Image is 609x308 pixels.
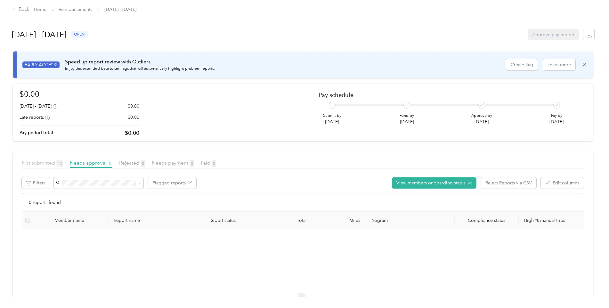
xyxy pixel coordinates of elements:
button: Learn more [543,59,575,70]
span: 0 [141,160,145,167]
th: Program [365,212,455,229]
span: Not submitted [22,160,63,166]
a: Reimbursements [59,7,92,12]
p: [DATE] [471,118,492,125]
span: 0 [108,160,112,167]
p: Approve by [471,113,492,119]
span: [DATE] - [DATE] [104,6,136,13]
p: $0.00 [128,114,139,121]
p: Pay by [549,113,564,119]
span: open [71,31,88,38]
div: 0 reports found [22,193,584,212]
a: Home [34,7,46,12]
div: [DATE] - [DATE] [20,103,57,109]
button: Filters [22,177,50,189]
button: Flagged reports [148,177,196,189]
th: Report name [109,212,187,229]
h1: [DATE] - [DATE] [12,27,66,42]
p: Speed up report review with Outliers [65,58,215,66]
p: Fund by [400,113,414,119]
button: Reject Reports via CSV [481,177,536,189]
span: 13 [56,160,63,167]
div: Miles [317,218,360,223]
p: Submit by [323,113,341,119]
span: EARLY ACCESS! [22,61,60,68]
span: Compliance status [460,218,514,223]
div: Member name [54,218,103,223]
span: 0 [190,160,194,167]
p: [DATE] [549,118,564,125]
p: [DATE] [323,118,341,125]
button: Edit columns [541,177,584,189]
div: Total [264,218,307,223]
span: Paid [201,160,216,166]
span: Rejected [119,160,145,166]
p: [DATE] [400,118,414,125]
p: Pay period total [20,129,53,136]
div: Back [13,6,29,13]
p: $0.00 [125,129,139,137]
button: Create flag [506,59,538,70]
button: View members onboarding status [392,177,476,189]
span: Report status [192,218,253,223]
th: Member name [34,212,109,229]
span: 0 [212,160,216,167]
div: Late reports [20,114,50,121]
span: Needs payment [152,160,194,166]
h1: $0.00 [20,88,139,100]
span: Needs approval [70,160,112,166]
p: High % manual trips [524,218,579,223]
p: Enjoy this extended beta to set flags that will automatically highlight problem reports. [65,66,215,72]
p: $0.00 [128,103,139,109]
h2: Pay schedule [319,92,575,98]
